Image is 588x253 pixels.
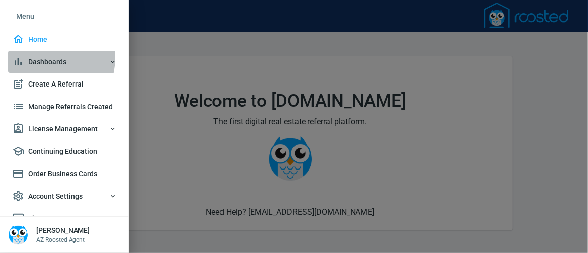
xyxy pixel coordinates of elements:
a: Order Business Cards [8,162,121,185]
button: Account Settings [8,185,121,208]
span: Sign Out [12,212,117,225]
span: Create A Referral [12,78,117,91]
h6: [PERSON_NAME] [36,225,90,235]
p: AZ Roosted Agent [36,235,90,244]
span: Continuing Education [12,145,117,158]
iframe: Chat [545,208,580,245]
a: Home [8,28,121,51]
a: Create A Referral [8,73,121,96]
a: Manage Referrals Created [8,96,121,118]
li: Menu [8,4,121,28]
button: Dashboards [8,51,121,73]
a: Sign Out [8,207,121,230]
span: Dashboards [12,56,117,68]
a: Continuing Education [8,140,121,163]
span: Account Settings [12,190,117,203]
span: Manage Referrals Created [12,101,117,113]
span: Home [12,33,117,46]
img: Person [8,225,28,245]
span: Order Business Cards [12,167,117,180]
button: License Management [8,118,121,140]
span: License Management [12,123,117,135]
